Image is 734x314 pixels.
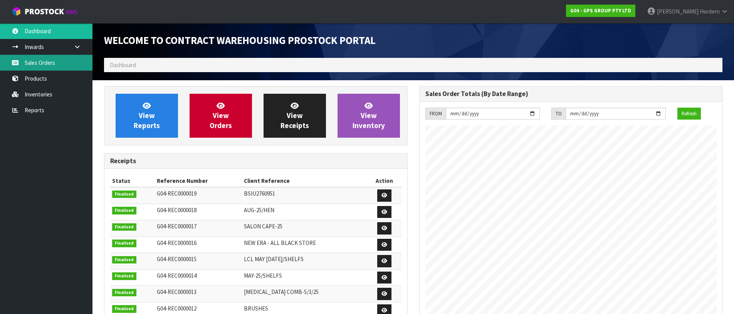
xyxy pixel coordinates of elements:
[657,8,699,15] span: [PERSON_NAME]
[112,240,136,247] span: Finalised
[112,289,136,297] span: Finalised
[112,305,136,313] span: Finalised
[110,61,136,69] span: Dashboard
[190,94,252,138] a: ViewOrders
[264,94,326,138] a: ViewReceipts
[244,239,316,246] span: NEW ERA - ALL BLACK STORE
[157,272,197,279] span: G04-REC0000014
[244,288,319,295] span: [MEDICAL_DATA] COMB-5/3/25
[112,272,136,280] span: Finalised
[242,175,367,187] th: Client Reference
[157,255,197,263] span: G04-REC0000015
[112,223,136,231] span: Finalised
[66,8,77,16] small: WMS
[116,94,178,138] a: ViewReports
[244,190,275,197] span: BSIU2760951
[155,175,242,187] th: Reference Number
[353,101,385,130] span: View Inventory
[244,223,282,230] span: SALON CAPE-25
[280,101,309,130] span: View Receipts
[12,7,21,16] img: cube-alt.png
[244,272,282,279] span: MAY-25/SHELFS
[244,305,268,312] span: BRUSHES
[134,101,160,130] span: View Reports
[112,191,136,198] span: Finalised
[244,206,274,214] span: AUG-25/HEN
[368,175,401,187] th: Action
[570,7,631,14] strong: G04 - GPS GROUP PTY LTD
[157,190,197,197] span: G04-REC0000019
[677,108,701,120] button: Refresh
[551,108,566,120] div: TO
[157,223,197,230] span: G04-REC0000017
[700,8,720,15] span: Hordern
[112,256,136,264] span: Finalised
[104,34,376,47] span: Welcome to Contract Warehousing ProStock Portal
[110,175,155,187] th: Status
[110,157,401,165] h3: Receipts
[425,108,446,120] div: FROM
[244,255,304,263] span: LCL MAY [DATE]/SHELFS
[157,288,197,295] span: G04-REC0000013
[157,206,197,214] span: G04-REC0000018
[157,239,197,246] span: G04-REC0000016
[25,7,64,17] span: ProStock
[157,305,197,312] span: G04-REC0000012
[210,101,232,130] span: View Orders
[338,94,400,138] a: ViewInventory
[425,90,717,98] h3: Sales Order Totals (By Date Range)
[112,207,136,214] span: Finalised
